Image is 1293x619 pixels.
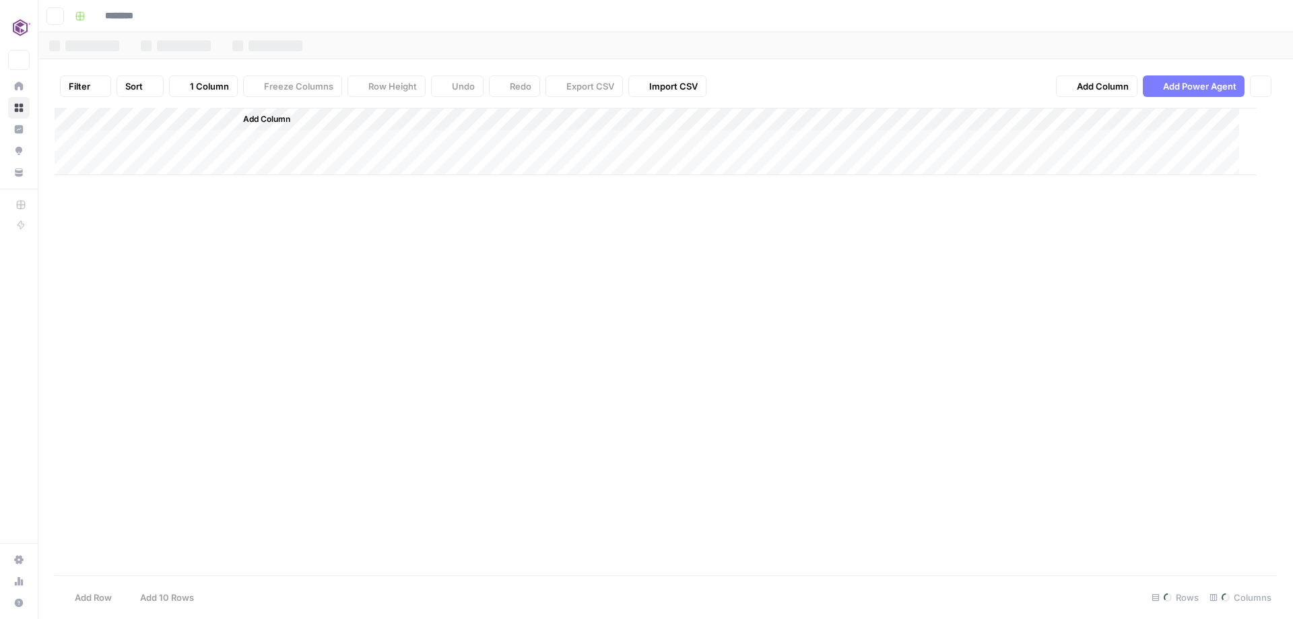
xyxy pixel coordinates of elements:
[117,75,164,97] button: Sort
[140,591,194,604] span: Add 10 Rows
[1163,79,1236,93] span: Add Power Agent
[431,75,484,97] button: Undo
[1056,75,1137,97] button: Add Column
[125,79,143,93] span: Sort
[489,75,540,97] button: Redo
[452,79,475,93] span: Undo
[8,592,30,614] button: Help + Support
[8,140,30,162] a: Opportunities
[264,79,333,93] span: Freeze Columns
[510,79,531,93] span: Redo
[628,75,706,97] button: Import CSV
[8,571,30,592] a: Usage
[226,110,296,128] button: Add Column
[243,75,342,97] button: Freeze Columns
[60,75,111,97] button: Filter
[8,162,30,183] a: Your Data
[8,549,30,571] a: Settings
[75,591,112,604] span: Add Row
[243,113,290,125] span: Add Column
[69,79,90,93] span: Filter
[8,97,30,119] a: Browse
[8,75,30,97] a: Home
[55,587,120,608] button: Add Row
[169,75,238,97] button: 1 Column
[1077,79,1129,93] span: Add Column
[8,11,30,44] button: Workspace: Commvault
[1143,75,1245,97] button: Add Power Agent
[1146,587,1204,608] div: Rows
[566,79,614,93] span: Export CSV
[8,119,30,140] a: Insights
[1204,587,1277,608] div: Columns
[8,15,32,40] img: Commvault Logo
[190,79,229,93] span: 1 Column
[368,79,417,93] span: Row Height
[649,79,698,93] span: Import CSV
[545,75,623,97] button: Export CSV
[120,587,202,608] button: Add 10 Rows
[347,75,426,97] button: Row Height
